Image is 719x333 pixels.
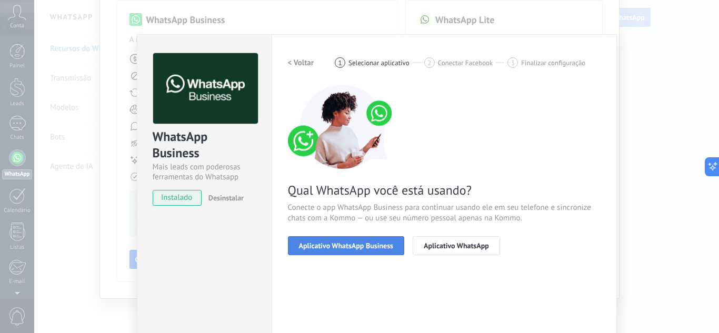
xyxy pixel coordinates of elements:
img: logo_main.png [153,53,258,124]
span: Finalizar configuração [521,59,585,67]
button: < Voltar [288,53,314,72]
button: Desinstalar [204,190,244,206]
span: 3 [511,58,515,67]
span: Conecte o app WhatsApp Business para continuar usando ele em seu telefone e sincronize chats com ... [288,203,601,224]
span: Conectar Facebook [438,59,493,67]
span: instalado [153,190,201,206]
span: 1 [338,58,342,67]
span: Selecionar aplicativo [348,59,410,67]
span: Aplicativo WhatsApp Business [299,242,393,249]
div: WhatsApp Business [153,128,256,162]
div: Mais leads com poderosas ferramentas do Whatsapp [153,162,256,182]
span: Aplicativo WhatsApp [424,242,489,249]
button: Aplicativo WhatsApp Business [288,236,404,255]
span: Qual WhatsApp você está usando? [288,182,601,198]
h2: < Voltar [288,58,314,68]
span: Desinstalar [208,193,244,203]
span: 2 [427,58,431,67]
button: Aplicativo WhatsApp [413,236,500,255]
img: connect number [288,85,398,169]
